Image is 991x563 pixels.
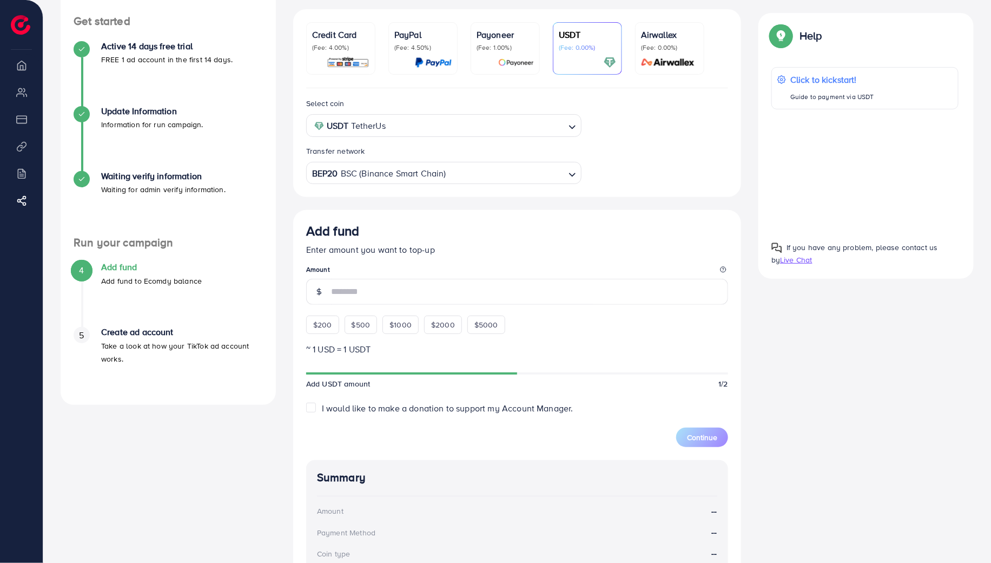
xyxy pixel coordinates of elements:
[317,506,343,516] div: Amount
[477,43,534,52] p: (Fee: 1.00%)
[322,402,573,414] span: I would like to make a donation to support my Account Manager.
[352,319,371,330] span: $500
[312,166,338,181] strong: BEP20
[306,162,582,184] div: Search for option
[498,56,534,69] img: card
[61,236,276,250] h4: Run your campaign
[327,118,349,134] strong: USDT
[61,262,276,327] li: Add fund
[641,28,698,41] p: Airwallex
[431,319,455,330] span: $2000
[389,319,412,330] span: $1000
[306,114,582,136] div: Search for option
[306,223,359,239] h3: Add fund
[313,319,332,330] span: $200
[61,15,276,28] h4: Get started
[61,106,276,171] li: Update Information
[676,428,728,447] button: Continue
[79,329,84,342] span: 5
[101,274,202,287] p: Add fund to Ecomdy balance
[306,378,370,389] span: Add USDT amount
[559,28,616,41] p: USDT
[447,165,565,182] input: Search for option
[641,43,698,52] p: (Fee: 0.00%)
[79,264,84,277] span: 4
[101,41,233,51] h4: Active 14 days free trial
[771,26,791,45] img: Popup guide
[790,90,874,103] p: Guide to payment via USDT
[101,183,226,196] p: Waiting for admin verify information.
[712,526,717,539] strong: --
[712,547,717,560] strong: --
[638,56,698,69] img: card
[780,254,812,265] span: Live Chat
[394,28,452,41] p: PayPal
[306,243,728,256] p: Enter amount you want to top-up
[101,327,263,337] h4: Create ad account
[945,514,983,555] iframe: Chat
[306,146,365,156] label: Transfer network
[61,327,276,392] li: Create ad account
[317,548,350,559] div: Coin type
[312,28,369,41] p: Credit Card
[101,339,263,365] p: Take a look at how your TikTok ad account works.
[771,243,782,253] img: Popup guide
[312,43,369,52] p: (Fee: 4.00%)
[317,471,717,485] h4: Summary
[394,43,452,52] p: (Fee: 4.50%)
[327,56,369,69] img: card
[352,118,386,134] span: TetherUs
[771,242,938,265] span: If you have any problem, please contact us by
[389,117,564,134] input: Search for option
[800,29,822,42] p: Help
[341,166,446,181] span: BSC (Binance Smart Chain)
[474,319,498,330] span: $5000
[477,28,534,41] p: Payoneer
[687,432,717,443] span: Continue
[61,171,276,236] li: Waiting verify information
[101,262,202,272] h4: Add fund
[719,378,728,389] span: 1/2
[306,98,345,109] label: Select coin
[415,56,452,69] img: card
[604,56,616,69] img: card
[559,43,616,52] p: (Fee: 0.00%)
[61,41,276,106] li: Active 14 days free trial
[101,171,226,181] h4: Waiting verify information
[101,106,203,116] h4: Update Information
[317,527,375,538] div: Payment Method
[11,15,30,35] img: logo
[101,118,203,131] p: Information for run campaign.
[101,53,233,66] p: FREE 1 ad account in the first 14 days.
[306,343,728,356] p: ~ 1 USD = 1 USDT
[790,73,874,86] p: Click to kickstart!
[712,505,717,518] strong: --
[314,121,324,131] img: coin
[306,265,728,278] legend: Amount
